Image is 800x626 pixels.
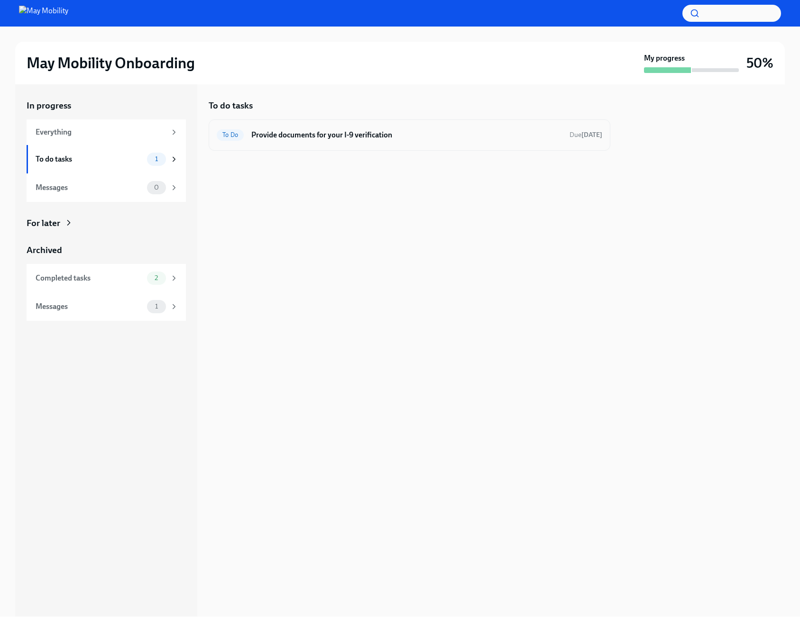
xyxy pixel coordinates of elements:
[149,274,164,281] span: 2
[570,131,602,139] span: Due
[149,155,164,163] span: 1
[27,119,186,145] a: Everything
[27,217,186,229] a: For later
[36,182,143,193] div: Messages
[27,145,186,173] a: To do tasks1
[27,54,195,73] h2: May Mobility Onboarding
[27,100,186,112] a: In progress
[217,131,244,138] span: To Do
[36,127,166,137] div: Everything
[217,127,602,143] a: To DoProvide documents for your I-9 verificationDue[DATE]
[36,273,143,283] div: Completed tasks
[149,303,164,310] span: 1
[570,130,602,139] span: September 28th, 2025 08:00
[27,173,186,202] a: Messages0
[746,54,773,72] h3: 50%
[644,53,685,64] strong: My progress
[27,217,60,229] div: For later
[27,292,186,321] a: Messages1
[27,244,186,256] a: Archived
[19,6,68,21] img: May Mobility
[36,301,143,312] div: Messages
[36,154,143,164] div: To do tasks
[251,130,562,140] h6: Provide documents for your I-9 verification
[581,131,602,139] strong: [DATE]
[209,100,253,112] h5: To do tasks
[27,264,186,292] a: Completed tasks2
[148,184,165,191] span: 0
